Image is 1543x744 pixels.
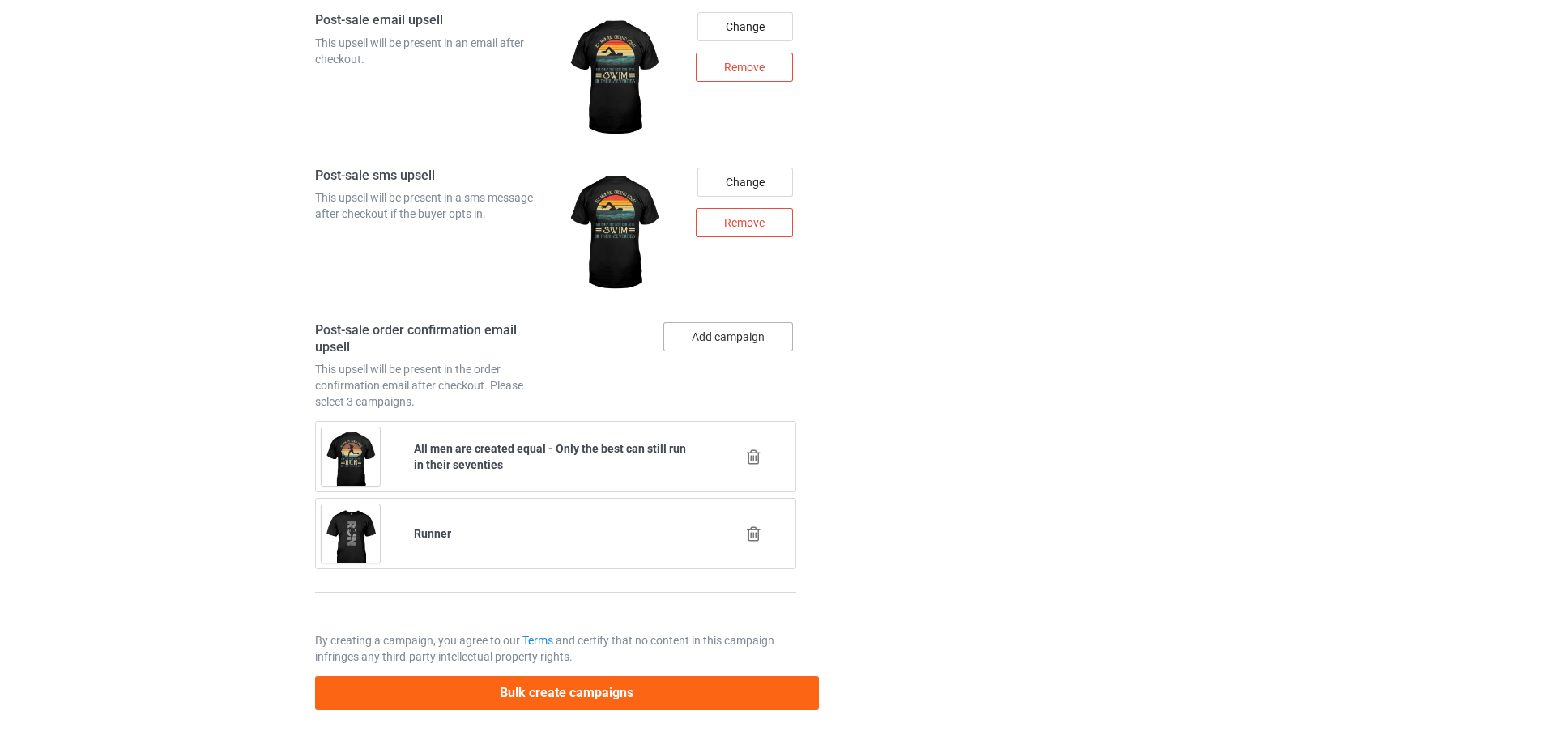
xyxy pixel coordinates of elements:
div: Remove [696,208,793,237]
img: regular.jpg [561,168,667,300]
div: Change [697,12,793,41]
a: Terms [522,634,553,647]
h4: Post-sale order confirmation email upsell [315,322,550,355]
h4: Post-sale sms upsell [315,168,550,185]
p: By creating a campaign, you agree to our and certify that no content in this campaign infringes a... [315,632,796,665]
button: Add campaign [663,322,793,351]
b: Runner [414,527,451,540]
button: Bulk create campaigns [315,676,819,709]
div: This upsell will be present in a sms message after checkout if the buyer opts in. [315,189,550,222]
div: This upsell will be present in the order confirmation email after checkout. Please select 3 campa... [315,361,550,410]
img: regular.jpg [561,12,667,145]
div: Change [697,168,793,197]
h4: Post-sale email upsell [315,12,550,29]
div: Remove [696,53,793,82]
b: All men are created equal - Only the best can still run in their seventies [414,442,686,471]
div: This upsell will be present in an email after checkout. [315,35,550,67]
